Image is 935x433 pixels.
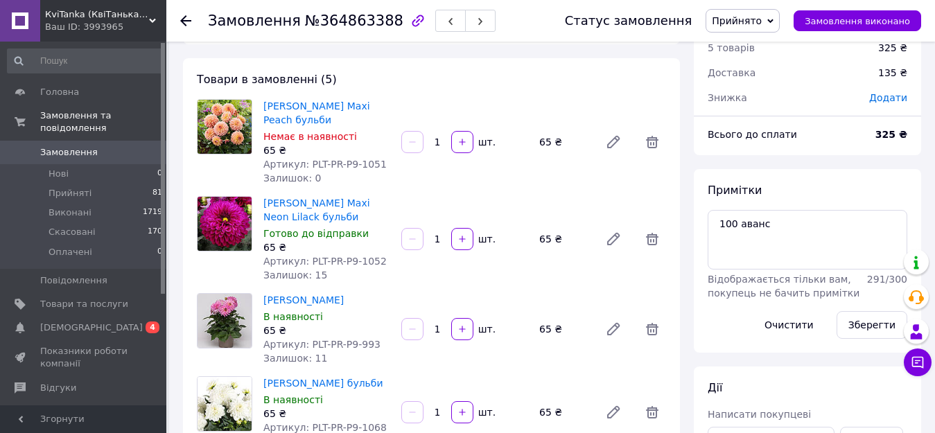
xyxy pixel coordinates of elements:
[263,422,387,433] span: Артикул: PLT-PR-P9-1068
[565,14,692,28] div: Статус замовлення
[263,294,344,306] a: [PERSON_NAME]
[208,12,301,29] span: Замовлення
[794,10,921,31] button: Замовлення виконано
[198,197,252,251] img: Жоржина Dalina Maxi Neon Lilack бульби
[904,348,932,376] button: Чат з покупцем
[263,143,390,157] div: 65 ₴
[49,168,69,180] span: Нові
[708,42,755,53] span: 5 товарів
[45,21,166,33] div: Ваш ID: 3993965
[45,8,149,21] span: КviTanka (КвіТанька) рослини та супутні товари
[475,135,497,149] div: шт.
[708,67,755,78] span: Доставка
[600,398,627,426] a: Редагувати
[263,324,390,337] div: 65 ₴
[40,274,107,287] span: Повідомлення
[638,225,666,253] span: Видалити
[475,405,497,419] div: шт.
[263,394,323,405] span: В наявності
[263,131,357,142] span: Немає в наявності
[638,398,666,426] span: Видалити
[49,187,91,200] span: Прийняті
[837,311,907,339] button: Зберегти
[7,48,164,73] input: Пошук
[40,146,98,159] span: Замовлення
[263,240,390,254] div: 65 ₴
[600,315,627,343] a: Редагувати
[263,311,323,322] span: В наявності
[263,256,387,267] span: Артикул: PLT-PR-P9-1052
[198,294,252,348] img: Жоржина Dalina Maxi Salinas бульби
[534,403,594,422] div: 65 ₴
[475,232,497,246] div: шт.
[638,128,666,156] span: Видалити
[534,132,594,152] div: 65 ₴
[867,274,907,285] span: 291 / 300
[157,246,162,258] span: 0
[263,173,322,184] span: Залишок: 0
[708,184,762,197] span: Примітки
[49,246,92,258] span: Оплачені
[869,92,907,103] span: Додати
[263,100,370,125] a: [PERSON_NAME] Maxi Peach бульби
[40,109,166,134] span: Замовлення та повідомлення
[263,197,370,222] a: [PERSON_NAME] Maxi Neon Lilack бульби
[49,226,96,238] span: Скасовані
[805,16,910,26] span: Замовлення виконано
[263,159,387,170] span: Артикул: PLT-PR-P9-1051
[49,206,91,219] span: Виконані
[40,345,128,370] span: Показники роботи компанії
[638,315,666,343] span: Видалити
[263,353,327,364] span: Залишок: 11
[600,128,627,156] a: Редагувати
[712,15,762,26] span: Прийнято
[875,129,907,140] b: 325 ₴
[534,319,594,339] div: 65 ₴
[197,73,337,86] span: Товари в замовленні (5)
[708,210,907,269] textarea: 100 аванс
[600,225,627,253] a: Редагувати
[305,12,403,29] span: №364863388
[157,168,162,180] span: 0
[40,298,128,310] span: Товари та послуги
[198,100,252,154] img: Жоржина Dalina Maxi Peach бульби
[40,382,76,394] span: Відгуки
[753,311,825,339] button: Очистити
[534,229,594,249] div: 65 ₴
[870,58,916,88] div: 135 ₴
[263,378,383,389] a: [PERSON_NAME] бульби
[708,92,747,103] span: Знижка
[148,226,162,238] span: 170
[708,381,722,394] span: Дії
[708,409,811,420] span: Написати покупцеві
[152,187,162,200] span: 81
[180,14,191,28] div: Повернутися назад
[263,339,381,350] span: Артикул: PLT-PR-P9-993
[40,321,143,334] span: [DEMOGRAPHIC_DATA]
[263,407,390,421] div: 65 ₴
[146,321,159,333] span: 4
[143,206,162,219] span: 1719
[708,129,797,140] span: Всього до сплати
[40,86,79,98] span: Головна
[263,228,369,239] span: Готово до відправки
[878,41,907,55] div: 325 ₴
[263,269,327,281] span: Залишок: 15
[475,322,497,336] div: шт.
[198,377,252,431] img: Жоржина Dalina Maxi Lopez White бульби
[708,274,859,299] span: Відображається тільки вам, покупець не бачить примітки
